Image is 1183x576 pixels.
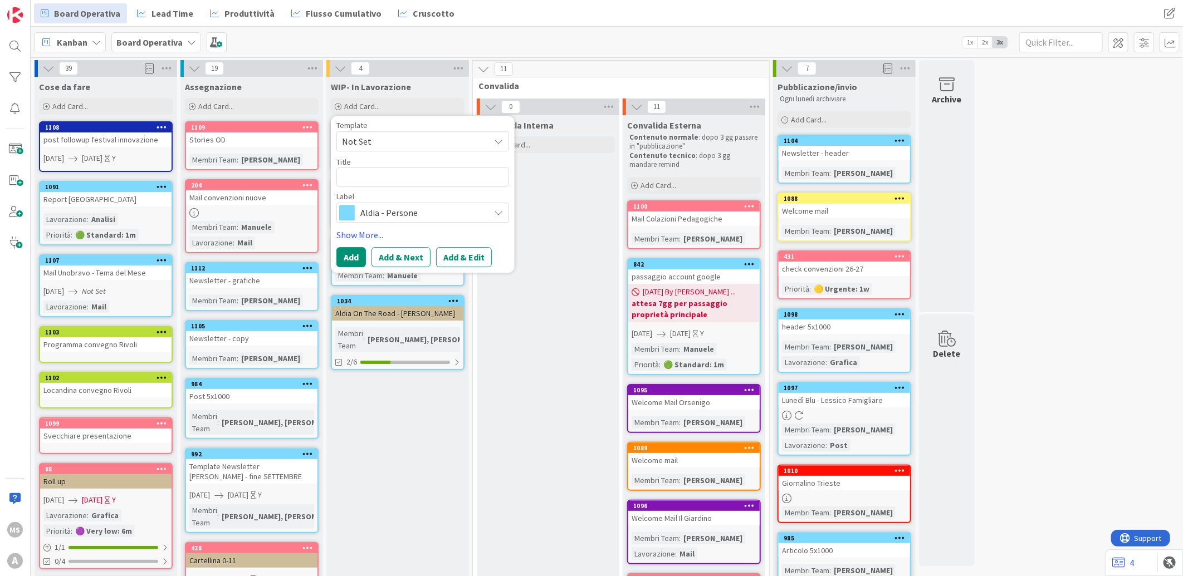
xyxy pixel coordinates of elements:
div: check convenzioni 26-27 [779,262,910,276]
div: 1088Welcome mail [779,194,910,218]
span: Aldia - Persone [360,205,484,220]
div: Y [112,152,116,164]
div: Membri Team [189,352,237,365]
a: 1102Locandina convegno Rivoli [39,372,173,408]
span: : [829,225,831,237]
div: Mail [89,301,109,313]
div: Manuele [238,221,275,233]
div: [PERSON_NAME] [681,416,745,429]
div: 1102Locandina convegno Rivoli [40,373,172,397]
div: 1089 [628,443,760,453]
a: 1104Newsletter - headerMembri Team:[PERSON_NAME] [778,135,911,184]
div: 1010 [779,466,910,476]
div: Membri Team [632,233,679,245]
span: : [71,229,72,241]
span: 2x [977,37,993,48]
span: Board Operativa [54,7,120,20]
span: 4 [351,62,370,75]
div: 992 [191,450,317,458]
span: : [87,213,89,225]
a: 1112Newsletter - graficheMembri Team:[PERSON_NAME] [185,262,319,311]
a: 1100Mail Colazioni PedagogicheMembri Team:[PERSON_NAME] [627,200,761,249]
div: 428Cartellina 0-11 [186,543,317,568]
strong: Contenuto normale [629,132,698,142]
div: 1095 [633,386,760,394]
div: 1109Stories OD [186,122,317,147]
button: Add & Next [371,247,431,267]
div: Membri Team [782,506,829,519]
div: 1010 [784,467,910,475]
div: Y [700,328,704,339]
div: 1097 [779,383,910,393]
div: 1034 [332,296,463,306]
div: 204 [186,180,317,190]
span: : [809,283,811,295]
span: : [71,525,72,537]
div: Priorità [43,229,71,241]
div: 428 [186,543,317,553]
div: Manuele [681,343,717,355]
div: 1097Lunedì Blu - Lessico Famigliare [779,383,910,407]
span: [DATE] [670,328,691,339]
span: 7 [798,62,817,75]
div: Lavorazione [43,301,87,313]
div: 1099Svecchiare presentazione [40,419,172,443]
span: : [217,510,219,523]
div: Membri Team [782,225,829,237]
div: 992Template Newsletter [PERSON_NAME] - fine SETTEMBRE [186,449,317,484]
div: 1103Programma convegno Rivoli [40,327,172,352]
div: Roll up [40,474,172,489]
div: Lavorazione [782,439,825,451]
div: 204 [191,181,317,189]
div: Y [258,489,262,501]
span: : [659,358,661,371]
div: 1/1 [40,540,172,554]
span: 3x [993,37,1008,48]
div: 1112 [191,264,317,272]
a: 1034Aldia On The Road - [PERSON_NAME]Membri Team:[PERSON_NAME], [PERSON_NAME]2/6 [331,295,465,370]
span: [DATE] By [PERSON_NAME] ... [643,286,736,298]
div: Newsletter - copy [186,331,317,346]
a: 1095Welcome Mail OrsenigoMembri Team:[PERSON_NAME] [627,384,761,433]
span: 39 [59,62,78,75]
div: Lavorazione [189,237,233,249]
div: Membri Team [632,474,679,486]
div: Newsletter - header [779,146,910,160]
div: 🟡 Urgente: 1w [811,283,872,295]
span: [DATE] [189,489,210,501]
span: : [829,424,831,436]
span: [DATE] [43,285,64,297]
span: Template [336,121,368,129]
label: Title [336,157,351,167]
div: 1104 [784,137,910,145]
div: 1109 [191,124,317,131]
div: 1103 [40,327,172,337]
div: 431check convenzioni 26-27 [779,252,910,276]
div: 1102 [45,374,172,382]
span: 0/4 [55,555,65,567]
div: Membri Team [335,327,363,352]
div: 992 [186,449,317,459]
div: Membri Team [189,504,217,529]
span: Assegnazione [185,81,242,92]
div: 1089Welcome mail [628,443,760,467]
a: Lead Time [130,3,200,23]
div: 1096Welcome Mail Il Giardino [628,501,760,525]
span: : [237,154,238,166]
div: 1095Welcome Mail Orsenigo [628,385,760,410]
span: [DATE] [43,494,64,506]
div: 88 [40,464,172,474]
div: [PERSON_NAME], [PERSON_NAME] [365,333,492,346]
span: Add Card... [344,101,380,111]
span: : [829,506,831,519]
div: [PERSON_NAME] [238,294,303,307]
div: 842 [633,260,760,268]
div: MS [7,522,23,538]
div: 428 [191,544,317,552]
div: 1089 [633,444,760,452]
div: 1108post followup festival innovazione [40,122,172,147]
span: Label [336,193,354,200]
div: 1095 [628,385,760,395]
div: Welcome Mail Orsenigo [628,395,760,410]
img: Visit kanbanzone.com [7,7,23,23]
